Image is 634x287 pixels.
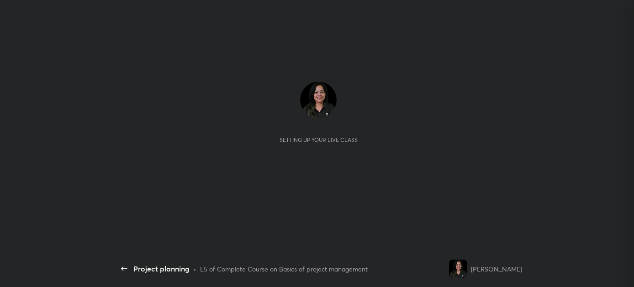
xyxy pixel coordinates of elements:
[449,260,467,278] img: e08afb1adbab4fda801bfe2e535ac9a4.jpg
[200,264,368,274] div: L5 of Complete Course on Basics of project management
[471,264,522,274] div: [PERSON_NAME]
[300,82,337,118] img: e08afb1adbab4fda801bfe2e535ac9a4.jpg
[193,264,196,274] div: •
[280,136,358,143] div: Setting up your live class
[133,263,190,274] div: Project planning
